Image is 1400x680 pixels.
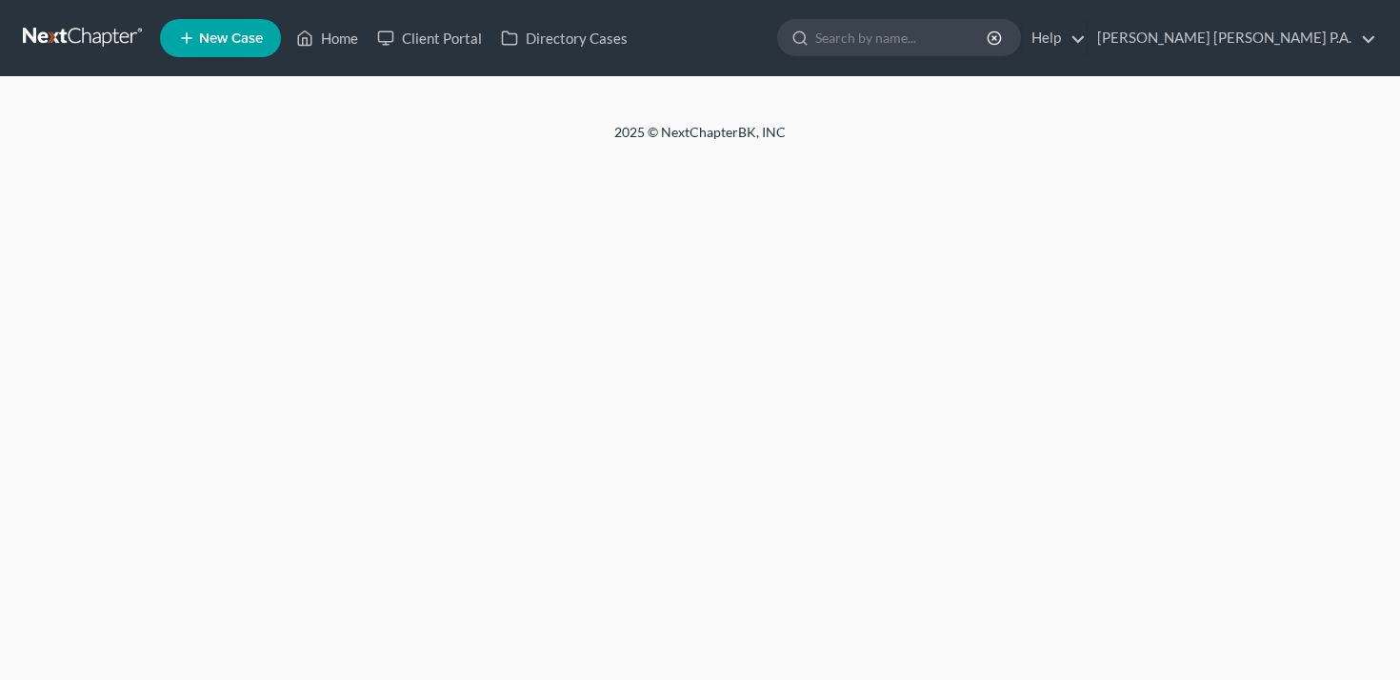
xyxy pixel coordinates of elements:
[1022,21,1086,55] a: Help
[287,21,368,55] a: Home
[491,21,637,55] a: Directory Cases
[368,21,491,55] a: Client Portal
[1088,21,1376,55] a: [PERSON_NAME] [PERSON_NAME] P.A.
[157,123,1243,157] div: 2025 © NextChapterBK, INC
[199,31,263,46] span: New Case
[815,20,990,55] input: Search by name...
